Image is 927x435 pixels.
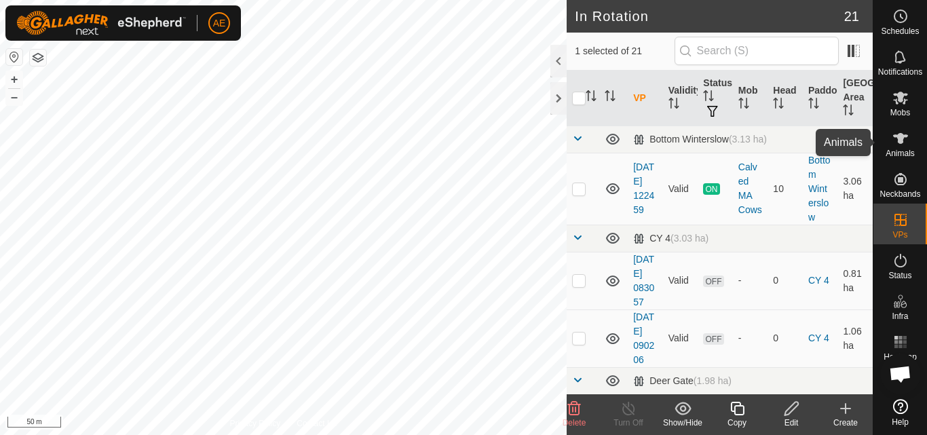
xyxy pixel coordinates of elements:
p-sorticon: Activate to sort [586,92,597,103]
td: 10 [768,153,803,225]
a: [DATE] 122459 [633,162,654,215]
th: [GEOGRAPHIC_DATA] Area [837,71,873,126]
span: Delete [563,418,586,428]
div: Turn Off [601,417,656,429]
span: Notifications [878,68,922,76]
p-sorticon: Activate to sort [668,100,679,111]
td: Valid [663,153,698,225]
td: 0 [768,309,803,367]
td: Valid [663,252,698,309]
div: Show/Hide [656,417,710,429]
p-sorticon: Activate to sort [605,92,616,103]
span: Help [892,418,909,426]
span: Schedules [881,27,919,35]
button: Map Layers [30,50,46,66]
div: Copy [710,417,764,429]
span: ON [703,183,719,195]
span: AE [213,16,226,31]
span: OFF [703,333,723,345]
th: VP [628,71,663,126]
td: 1.06 ha [837,309,873,367]
p-sorticon: Activate to sort [738,100,749,111]
p-sorticon: Activate to sort [843,107,854,117]
a: CY 4 [808,333,829,343]
span: OFF [703,276,723,287]
span: (3.13 ha) [729,134,767,145]
div: Open chat [880,354,921,394]
span: 1 selected of 21 [575,44,674,58]
button: Reset Map [6,49,22,65]
div: Calved MA Cows [738,160,763,217]
span: Mobs [890,109,910,117]
span: Animals [886,149,915,157]
div: Bottom Winterslow [633,134,767,145]
span: Infra [892,312,908,320]
span: Neckbands [879,190,920,198]
td: 3.06 ha [837,153,873,225]
div: Deer Gate [633,375,732,387]
a: Bottom Winterslow [808,155,831,223]
span: (1.98 ha) [694,375,732,386]
p-sorticon: Activate to sort [703,92,714,103]
a: Privacy Policy [230,417,281,430]
div: Edit [764,417,818,429]
button: – [6,89,22,105]
th: Validity [663,71,698,126]
img: Gallagher Logo [16,11,186,35]
span: 21 [844,6,859,26]
div: CY 4 [633,233,708,244]
a: Contact Us [297,417,337,430]
div: Create [818,417,873,429]
div: - [738,273,763,288]
span: Heatmap [884,353,917,361]
input: Search (S) [675,37,839,65]
p-sorticon: Activate to sort [773,100,784,111]
th: Status [698,71,733,126]
span: Status [888,271,911,280]
th: Paddock [803,71,838,126]
a: [DATE] 083057 [633,254,654,307]
div: - [738,331,763,345]
a: CY 4 [808,275,829,286]
p-sorticon: Activate to sort [808,100,819,111]
a: Help [873,394,927,432]
td: 0 [768,252,803,309]
span: VPs [892,231,907,239]
button: + [6,71,22,88]
a: [DATE] 090206 [633,311,654,365]
h2: In Rotation [575,8,844,24]
th: Head [768,71,803,126]
th: Mob [733,71,768,126]
td: Valid [663,309,698,367]
td: 0.81 ha [837,252,873,309]
span: (3.03 ha) [670,233,708,244]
